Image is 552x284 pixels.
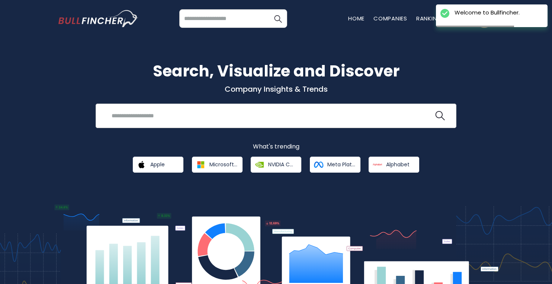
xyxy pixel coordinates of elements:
div: Welcome to Bullfincher. [455,9,520,16]
a: Alphabet [369,157,419,173]
a: Companies [373,14,407,22]
span: Meta Platforms [327,161,355,168]
span: NVIDIA Corporation [268,161,296,168]
span: Alphabet [386,161,410,168]
span: Apple [150,161,165,168]
p: Company Insights & Trends [58,84,494,94]
img: bullfincher logo [58,10,138,27]
a: Microsoft Corporation [192,157,243,173]
a: Meta Platforms [310,157,360,173]
a: Apple [133,157,183,173]
a: Go to homepage [58,10,138,27]
a: Home [348,14,365,22]
p: What's trending [58,143,494,151]
img: search icon [435,111,445,121]
span: Microsoft Corporation [209,161,237,168]
a: Ranking [416,14,442,22]
a: NVIDIA Corporation [251,157,301,173]
h1: Search, Visualize and Discover [58,59,494,83]
button: Search [269,9,287,28]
